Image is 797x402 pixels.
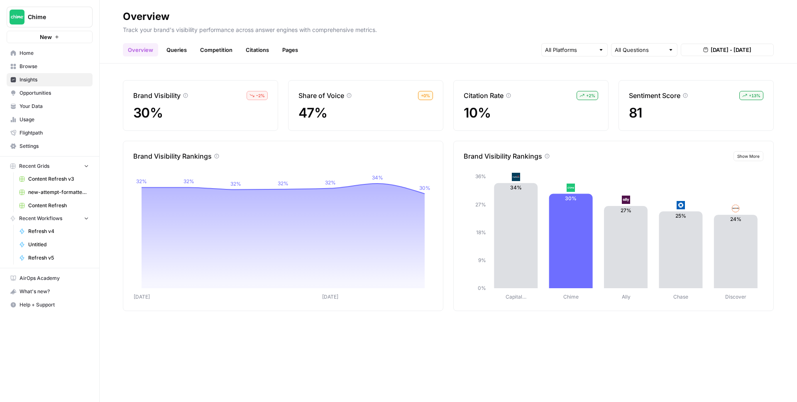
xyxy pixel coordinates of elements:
[28,228,89,235] span: Refresh v4
[7,160,93,172] button: Recent Grids
[675,213,686,219] text: 25%
[476,229,486,235] tspan: 18%
[28,202,89,209] span: Content Refresh
[730,216,741,222] text: 24%
[7,285,92,298] div: What's new?
[15,199,93,212] a: Content Refresh
[183,178,194,184] tspan: 32%
[20,103,89,110] span: Your Data
[133,105,163,121] span: 30%
[7,100,93,113] a: Your Data
[20,89,89,97] span: Opportunities
[7,140,93,153] a: Settings
[298,91,344,100] p: Share of Voice
[20,116,89,123] span: Usage
[20,49,89,57] span: Home
[711,46,751,54] span: [DATE] - [DATE]
[136,178,147,184] tspan: 32%
[7,47,93,60] a: Home
[7,285,93,298] button: What's new?
[629,105,643,121] span: 81
[15,225,93,238] a: Refresh v4
[567,184,575,192] img: mhv33baw7plipcpp00rsngv1nu95
[20,76,89,83] span: Insights
[123,43,158,56] a: Overview
[506,294,526,300] tspan: Capital…
[278,180,288,186] tspan: 32%
[677,201,685,209] img: coj8e531q0s3ia02g5lp8nelrgng
[7,113,93,126] a: Usage
[464,91,504,100] p: Citation Rate
[28,175,89,183] span: Content Refresh v3
[372,174,383,181] tspan: 34%
[7,272,93,285] a: AirOps Academy
[322,294,338,300] tspan: [DATE]
[325,179,336,186] tspan: 32%
[7,60,93,73] a: Browse
[622,294,631,300] tspan: Ally
[20,275,89,282] span: AirOps Academy
[7,126,93,140] a: Flightpath
[241,43,274,56] a: Citations
[621,207,631,213] text: 27%
[298,105,327,121] span: 47%
[123,10,169,23] div: Overview
[629,91,680,100] p: Sentiment Score
[20,301,89,309] span: Help + Support
[134,294,150,300] tspan: [DATE]
[133,91,181,100] p: Brand Visibility
[133,151,212,161] p: Brand Visibility Rankings
[475,201,486,208] tspan: 27%
[28,241,89,248] span: Untitled
[419,185,430,191] tspan: 30%
[478,285,486,291] tspan: 0%
[20,129,89,137] span: Flightpath
[565,195,577,201] text: 30%
[545,46,595,54] input: All Platforms
[7,7,93,27] button: Workspace: Chime
[277,43,303,56] a: Pages
[7,86,93,100] a: Opportunities
[563,294,579,300] tspan: Chime
[421,92,430,99] span: + 0 %
[749,92,760,99] span: + 13 %
[10,10,24,25] img: Chime Logo
[731,204,740,213] img: bqgl29juvk0uu3qq1uv3evh0wlvg
[123,23,774,34] p: Track your brand's visibility performance across answer engines with comprehensive metrics.
[40,33,52,41] span: New
[512,173,520,181] img: 055fm6kq8b5qbl7l3b1dn18gw8jg
[478,257,486,263] tspan: 9%
[733,151,763,161] button: Show More
[20,63,89,70] span: Browse
[725,294,746,300] tspan: Discover
[161,43,192,56] a: Queries
[256,92,265,99] span: – 2 %
[15,251,93,265] a: Refresh v5
[230,181,241,187] tspan: 32%
[7,212,93,225] button: Recent Workflows
[673,294,688,300] tspan: Chase
[15,186,93,199] a: new-attempt-formatted.csv
[19,162,49,170] span: Recent Grids
[510,184,522,191] text: 34%
[28,189,89,196] span: new-attempt-formatted.csv
[7,31,93,43] button: New
[20,142,89,150] span: Settings
[7,298,93,311] button: Help + Support
[15,238,93,251] a: Untitled
[15,172,93,186] a: Content Refresh v3
[28,13,78,21] span: Chime
[28,254,89,262] span: Refresh v5
[737,153,760,159] span: Show More
[475,173,486,179] tspan: 36%
[681,44,774,56] button: [DATE] - [DATE]
[464,151,542,161] p: Brand Visibility Rankings
[586,92,595,99] span: + 2 %
[7,73,93,86] a: Insights
[615,46,665,54] input: All Questions
[195,43,237,56] a: Competition
[464,105,491,121] span: 10%
[19,215,62,222] span: Recent Workflows
[622,196,630,204] img: 6kpiqdjyeze6p7sw4gv76b3s6kbq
